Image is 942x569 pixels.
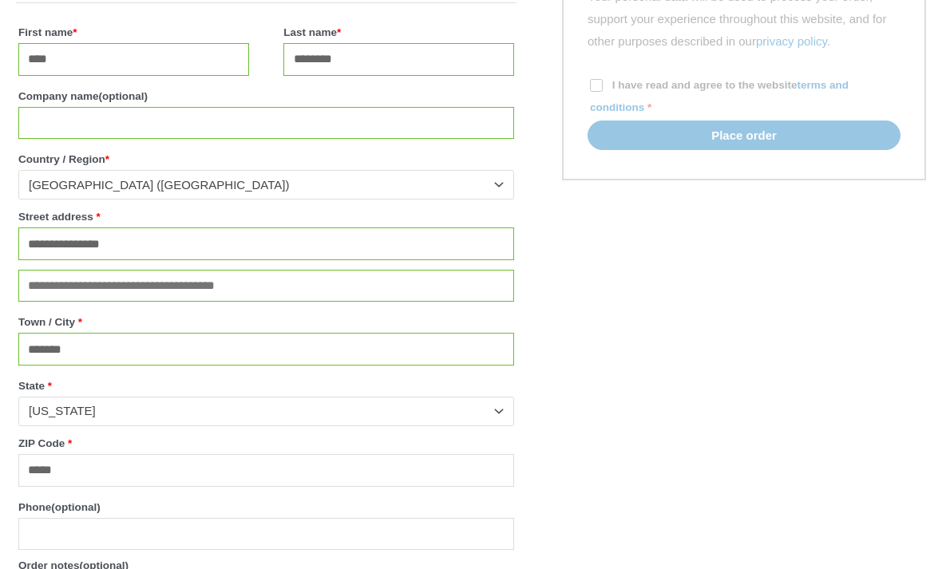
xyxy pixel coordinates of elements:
label: Phone [18,496,514,518]
label: Last name [283,22,514,43]
label: Company name [18,85,514,107]
label: State [18,375,514,397]
span: (optional) [51,501,100,513]
label: Street address [18,206,514,227]
label: First name [18,22,249,43]
label: Country / Region [18,148,514,170]
label: Town / City [18,311,514,333]
span: California [29,403,489,419]
span: Country / Region [18,170,514,200]
label: ZIP Code [18,433,514,454]
span: United States (US) [29,177,489,193]
span: (optional) [99,90,148,102]
span: State [18,397,514,426]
